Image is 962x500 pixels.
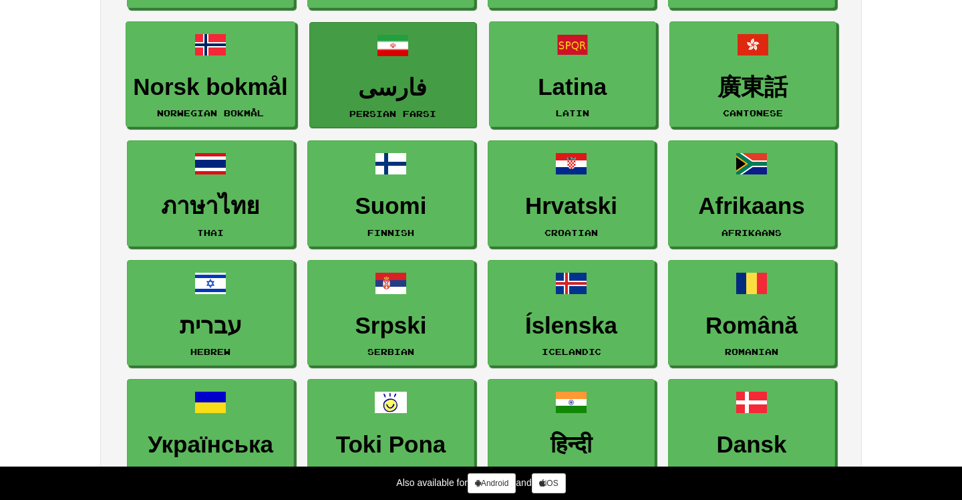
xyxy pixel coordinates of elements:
[190,347,230,356] small: Hebrew
[127,379,294,485] a: УкраїнськаUkrainian
[721,228,782,237] small: Afrikaans
[127,140,294,247] a: ภาษาไทยThai
[675,193,828,219] h3: Afrikaans
[309,22,476,128] a: فارسیPersian Farsi
[197,228,224,237] small: Thai
[307,379,474,485] a: Toki PonaToki Pona
[317,75,469,101] h3: فارسی
[126,21,295,128] a: Norsk bokmålNorwegian Bokmål
[315,313,467,339] h3: Srpski
[723,108,783,118] small: Cantonese
[668,140,835,247] a: AfrikaansAfrikaans
[367,347,414,356] small: Serbian
[544,228,598,237] small: Croatian
[134,313,287,339] h3: עברית
[157,108,264,118] small: Norwegian Bokmål
[315,432,467,458] h3: Toki Pona
[367,228,414,237] small: Finnish
[349,109,436,118] small: Persian Farsi
[669,21,836,128] a: 廣東話Cantonese
[307,260,474,366] a: SrpskiSerbian
[133,74,287,100] h3: Norsk bokmål
[532,473,566,493] a: iOS
[495,313,647,339] h3: Íslenska
[489,21,656,128] a: LatinaLatin
[488,379,655,485] a: हिन्दीHindi
[668,379,835,485] a: DanskDanish
[677,74,829,100] h3: 廣東話
[556,108,589,118] small: Latin
[725,347,778,356] small: Romanian
[488,260,655,366] a: ÍslenskaIcelandic
[134,432,287,458] h3: Українська
[495,193,647,219] h3: Hrvatski
[496,74,649,100] h3: Latina
[488,140,655,247] a: HrvatskiCroatian
[675,432,828,458] h3: Dansk
[127,260,294,366] a: עבריתHebrew
[542,347,601,356] small: Icelandic
[495,432,647,458] h3: हिन्दी
[668,260,835,366] a: RomânăRomanian
[307,140,474,247] a: SuomiFinnish
[315,193,467,219] h3: Suomi
[468,473,516,493] a: Android
[134,193,287,219] h3: ภาษาไทย
[675,313,828,339] h3: Română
